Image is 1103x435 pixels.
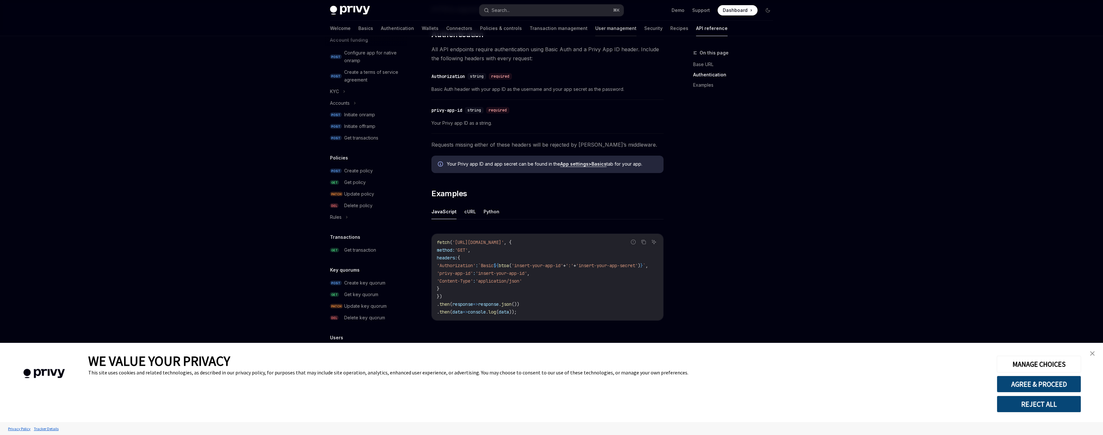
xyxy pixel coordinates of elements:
[325,277,407,289] a: POSTCreate key quorum
[646,263,648,268] span: ,
[718,5,758,15] a: Dashboard
[381,21,414,36] a: Authentication
[512,301,519,307] span: ())
[344,302,387,310] div: Update key quorum
[439,301,450,307] span: then
[330,21,351,36] a: Welcome
[1086,347,1099,360] a: close banner
[512,263,563,268] span: 'insert-your-app-id'
[629,238,637,246] button: Report incorrect code
[431,140,664,149] span: Requests missing either of these headers will be rejected by [PERSON_NAME]’s middleware.
[437,294,442,299] span: })
[452,301,473,307] span: response
[431,188,467,199] span: Examples
[530,21,588,36] a: Transaction management
[638,263,640,268] span: )
[330,266,360,274] h5: Key quorums
[431,119,664,127] span: Your Privy app ID as a string.
[723,7,748,14] span: Dashboard
[344,49,403,64] div: Configure app for native onramp
[446,21,472,36] a: Connectors
[486,309,488,315] span: .
[438,161,444,168] svg: Info
[344,68,403,84] div: Create a terms of service agreement
[591,161,607,167] strong: Basics
[431,85,664,93] span: Basic Auth header with your app ID as the username and your app secret as the password.
[489,73,512,80] div: required
[431,107,462,113] div: privy-app-id
[325,109,407,121] a: POSTInitiate onramp
[437,239,450,245] span: fetch
[437,301,439,307] span: .
[696,21,728,36] a: API reference
[473,270,476,276] span: :
[330,315,338,320] span: DEL
[325,177,407,188] a: GETGet policy
[330,281,342,285] span: POST
[473,301,478,307] span: =>
[573,263,576,268] span: +
[509,309,517,315] span: ));
[330,54,342,59] span: POST
[330,304,343,309] span: PATCH
[560,161,607,167] a: App settings>Basics
[431,45,664,63] span: All API endpoints require authentication using Basic Auth and a Privy App ID header. Include the ...
[325,188,407,200] a: PATCHUpdate policy
[437,270,473,276] span: 'privy-app-id'
[325,289,407,300] a: GETGet key quorum
[576,263,638,268] span: 'insert-your-app-secret'
[693,70,778,80] a: Authentication
[437,263,476,268] span: 'Authorization'
[88,353,230,369] span: WE VALUE YOUR PRIVACY
[10,360,79,388] img: company logo
[478,263,494,268] span: `Basic
[330,169,342,173] span: POST
[437,309,439,315] span: .
[997,356,1081,372] button: MANAGE CHOICES
[344,167,373,175] div: Create policy
[450,301,452,307] span: (
[325,300,407,312] a: PATCHUpdate key quorum
[478,301,499,307] span: response
[997,396,1081,412] button: REJECT ALL
[344,202,372,209] div: Delete policy
[358,21,373,36] a: Basics
[650,238,658,246] button: Ask AI
[330,180,339,185] span: GET
[560,161,589,167] strong: App settings
[437,255,457,261] span: headers:
[997,376,1081,392] button: AGREE & PROCEED
[763,5,773,15] button: Toggle dark mode
[344,279,385,287] div: Create key quorum
[467,108,481,113] span: string
[325,132,407,144] a: POSTGet transactions
[330,248,339,253] span: GET
[463,309,468,315] span: =>
[344,190,374,198] div: Update policy
[595,21,636,36] a: User management
[700,49,729,57] span: On this page
[330,112,342,117] span: POST
[473,278,476,284] span: :
[439,309,450,315] span: then
[325,47,407,66] a: POSTConfigure app for native onramp
[1090,351,1095,356] img: close banner
[330,6,370,15] img: dark logo
[613,8,620,13] span: ⌘ K
[692,7,710,14] a: Support
[499,301,501,307] span: .
[470,74,484,79] span: string
[344,314,385,322] div: Delete key quorum
[330,192,343,197] span: PATCH
[88,369,987,376] div: This site uses cookies and related technologies, as described in our privacy policy, for purposes...
[344,246,376,254] div: Get transaction
[344,179,366,186] div: Get policy
[464,204,476,219] button: cURL
[455,247,468,253] span: 'GET'
[492,6,510,14] div: Search...
[431,73,465,80] div: Authorization
[330,154,348,162] h5: Policies
[325,200,407,211] a: DELDelete policy
[325,312,407,324] a: DELDelete key quorum
[330,334,343,342] h5: Users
